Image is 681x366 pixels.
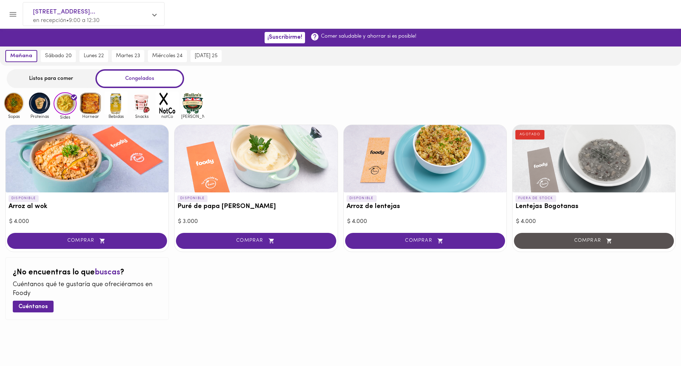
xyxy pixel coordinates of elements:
p: Comer saludable y ahorrar si es posible! [321,33,416,40]
button: Menu [4,6,22,23]
button: Cuéntanos [13,301,54,312]
iframe: Messagebird Livechat Widget [640,325,674,359]
h3: Arroz al wok [9,203,166,211]
img: mullens [181,92,204,115]
button: COMPRAR [7,233,167,249]
button: sábado 20 [41,50,76,62]
div: AGOTADO [515,130,545,139]
button: ¡Suscribirme! [265,32,305,43]
span: COMPRAR [185,238,327,244]
span: sábado 20 [45,53,72,59]
p: DISPONIBLE [347,195,377,202]
div: $ 3.000 [178,218,334,226]
button: lunes 22 [79,50,108,62]
button: mañana [5,50,37,62]
p: DISPONIBLE [177,195,207,202]
button: [DATE] 25 [190,50,222,62]
img: Hornear [79,92,102,115]
span: Hornear [79,114,102,119]
h3: Puré de papa [PERSON_NAME] [177,203,334,211]
div: Congelados [95,69,184,88]
button: COMPRAR [345,233,505,249]
p: FUERA DE STOCK [515,195,556,202]
span: buscas [95,268,120,277]
h3: Lentejas Bogotanas [515,203,672,211]
img: Sides [54,92,77,115]
div: Lentejas Bogotanas [513,125,675,192]
span: Cuéntanos [18,304,48,310]
span: [DATE] 25 [195,53,217,59]
span: Sides [54,115,77,119]
span: [PERSON_NAME] [181,114,204,119]
span: martes 23 [116,53,140,59]
span: miércoles 24 [152,53,183,59]
span: mañana [10,53,32,59]
span: Bebidas [105,114,128,119]
img: notCo [156,92,179,115]
div: Arroz de lentejas [344,125,506,192]
span: Snacks [130,114,153,119]
img: Sopas [2,92,26,115]
span: Sopas [2,114,26,119]
img: Bebidas [105,92,128,115]
p: Cuéntanos qué te gustaría que ofreciéramos en Foody [13,280,161,299]
div: Puré de papa blanca [175,125,337,192]
div: $ 4.000 [347,218,503,226]
div: $ 4.000 [516,218,672,226]
span: [STREET_ADDRESS]... [33,7,147,17]
span: Proteinas [28,114,51,119]
div: Listos para comer [7,69,95,88]
p: DISPONIBLE [9,195,39,202]
h2: ¿No encuentras lo que ? [13,268,161,277]
span: en recepción • 9:00 a 12:30 [33,18,100,23]
span: notCo [156,114,179,119]
img: Proteinas [28,92,51,115]
div: Arroz al wok [6,125,168,192]
span: COMPRAR [16,238,158,244]
span: lunes 22 [84,53,104,59]
img: Snacks [130,92,153,115]
button: martes 23 [112,50,144,62]
h3: Arroz de lentejas [347,203,504,211]
span: ¡Suscribirme! [267,34,302,41]
span: COMPRAR [354,238,496,244]
button: COMPRAR [176,233,336,249]
button: miércoles 24 [148,50,187,62]
div: $ 4.000 [9,218,165,226]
